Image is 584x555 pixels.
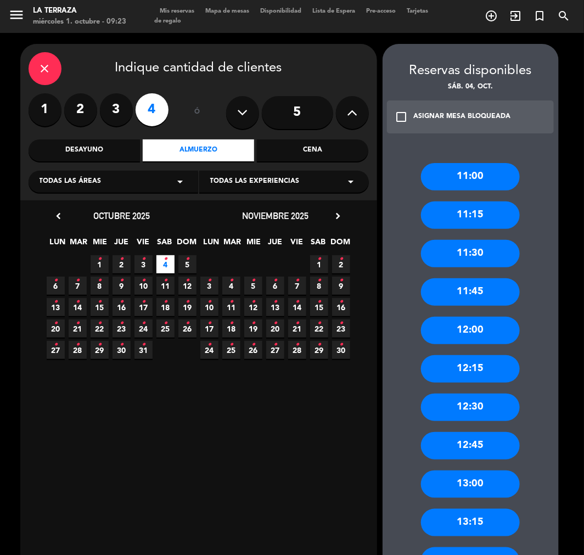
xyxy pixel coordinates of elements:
div: 11:00 [421,163,520,190]
div: 11:45 [421,278,520,306]
i: exit_to_app [509,9,522,23]
span: 7 [69,277,87,295]
span: 14 [69,298,87,316]
i: turned_in_not [533,9,546,23]
i: • [229,336,233,354]
span: 17 [200,319,218,338]
i: • [186,293,189,311]
span: 1 [310,255,328,273]
span: octubre 2025 [93,210,150,221]
i: • [229,315,233,332]
i: • [339,315,343,332]
span: 3 [134,255,153,273]
span: MIE [91,236,109,254]
i: • [164,293,167,311]
i: • [76,293,80,311]
span: 26 [244,341,262,359]
span: 12 [178,277,196,295]
span: Mis reservas [154,8,200,14]
span: 4 [222,277,240,295]
label: 2 [64,93,97,126]
span: 18 [222,319,240,338]
i: • [142,293,145,311]
span: Todas las experiencias [210,176,300,187]
span: Mapa de mesas [200,8,255,14]
i: • [251,315,255,332]
i: arrow_drop_down [345,175,358,188]
i: menu [8,7,25,23]
label: 3 [100,93,133,126]
div: 11:15 [421,201,520,229]
i: • [164,315,167,332]
i: chevron_right [333,210,344,222]
i: • [142,272,145,289]
i: • [164,250,167,268]
i: • [120,315,123,332]
span: 21 [69,319,87,338]
i: • [317,272,321,289]
span: DOM [330,236,349,254]
span: 27 [47,341,65,359]
i: • [207,315,211,332]
span: 15 [310,298,328,316]
span: DOM [177,236,195,254]
span: 24 [134,319,153,338]
span: Lista de Espera [307,8,361,14]
i: • [273,336,277,354]
span: 30 [113,341,131,359]
span: 4 [156,255,175,273]
i: • [120,293,123,311]
i: • [295,272,299,289]
div: 12:30 [421,394,520,421]
i: • [251,293,255,311]
span: 29 [310,341,328,359]
i: • [207,293,211,311]
i: • [186,272,189,289]
div: 12:00 [421,317,520,344]
i: • [317,250,321,268]
span: 9 [113,277,131,295]
span: 20 [47,319,65,338]
i: • [142,315,145,332]
div: 13:00 [421,470,520,498]
span: SAB [155,236,173,254]
div: Indique cantidad de clientes [29,52,369,85]
span: 11 [156,277,175,295]
span: 25 [156,319,175,338]
i: • [76,336,80,354]
span: 6 [266,277,284,295]
i: • [76,272,80,289]
i: • [273,293,277,311]
i: • [164,272,167,289]
span: 21 [288,319,306,338]
span: 3 [200,277,218,295]
i: • [54,272,58,289]
i: • [339,293,343,311]
i: • [339,336,343,354]
span: 11 [222,298,240,316]
div: miércoles 1. octubre - 09:23 [33,16,126,27]
i: • [120,272,123,289]
div: sáb. 04, oct. [383,82,559,93]
div: ASIGNAR MESA BLOQUEADA [414,111,511,122]
i: • [317,336,321,354]
i: close [38,62,52,75]
i: • [229,272,233,289]
span: SAB [309,236,327,254]
i: • [142,336,145,354]
div: 11:30 [421,240,520,267]
span: 26 [178,319,196,338]
span: 28 [69,341,87,359]
span: 8 [310,277,328,295]
i: • [98,250,102,268]
i: • [120,336,123,354]
i: • [76,315,80,332]
span: 18 [156,298,175,316]
i: • [54,293,58,311]
i: • [54,336,58,354]
span: Pre-acceso [361,8,401,14]
span: 22 [91,319,109,338]
i: • [98,293,102,311]
label: 1 [29,93,61,126]
div: Desayuno [29,139,140,161]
